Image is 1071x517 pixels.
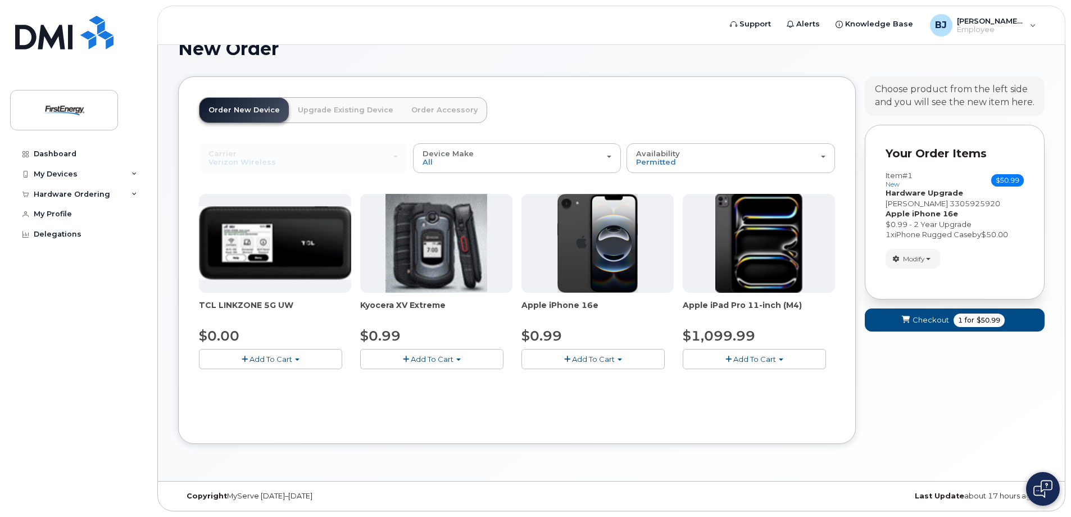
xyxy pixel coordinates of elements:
[958,315,963,325] span: 1
[423,149,474,158] span: Device Make
[521,328,562,344] span: $0.99
[733,355,776,364] span: Add To Cart
[572,355,615,364] span: Add To Cart
[289,98,402,123] a: Upgrade Existing Device
[886,146,1024,162] p: Your Order Items
[178,39,1045,58] h1: New Order
[199,300,351,322] div: TCL LINKZONE 5G UW
[402,98,487,123] a: Order Accessory
[199,349,342,369] button: Add To Cart
[886,199,948,208] span: [PERSON_NAME]
[739,19,771,30] span: Support
[187,492,227,500] strong: Copyright
[683,328,755,344] span: $1,099.99
[903,254,925,264] span: Modify
[895,230,972,239] span: iPhone Rugged Case
[963,315,977,325] span: for
[991,174,1024,187] span: $50.99
[199,328,239,344] span: $0.00
[935,19,947,32] span: BJ
[199,98,289,123] a: Order New Device
[977,315,1000,325] span: $50.99
[779,13,828,35] a: Alerts
[521,349,665,369] button: Add To Cart
[360,349,503,369] button: Add To Cart
[796,19,820,30] span: Alerts
[199,206,351,280] img: linkzone5g.png
[886,230,891,239] span: 1
[722,13,779,35] a: Support
[957,25,1024,34] span: Employee
[521,300,674,322] div: Apple iPhone 16e
[902,171,913,180] span: #1
[845,19,913,30] span: Knowledge Base
[683,349,826,369] button: Add To Cart
[922,14,1044,37] div: Bailey Jr., Edward L
[423,157,433,166] span: All
[886,229,1024,240] div: x by
[715,194,802,293] img: ipad_pro_11_m4.png
[1033,480,1052,498] img: Open chat
[627,143,835,173] button: Availability Permitted
[828,13,921,35] a: Knowledge Base
[915,492,964,500] strong: Last Update
[385,194,487,293] img: xvextreme.gif
[557,194,638,293] img: iphone16e.png
[636,157,676,166] span: Permitted
[913,315,949,325] span: Checkout
[178,492,467,501] div: MyServe [DATE]–[DATE]
[249,355,292,364] span: Add To Cart
[886,249,940,269] button: Modify
[981,230,1008,239] span: $50.00
[683,300,835,322] div: Apple iPad Pro 11-inch (M4)
[875,83,1034,109] div: Choose product from the left side and you will see the new item here.
[886,219,1024,230] div: $0.99 - 2 Year Upgrade
[756,492,1045,501] div: about 17 hours ago
[886,209,958,218] strong: Apple iPhone 16e
[411,355,453,364] span: Add To Cart
[886,188,963,197] strong: Hardware Upgrade
[413,143,621,173] button: Device Make All
[636,149,680,158] span: Availability
[360,300,512,322] div: Kyocera XV Extreme
[886,171,913,188] h3: Item
[950,199,1000,208] span: 3305925920
[957,16,1024,25] span: [PERSON_NAME], [PERSON_NAME] L
[886,180,900,188] small: new
[865,309,1045,332] button: Checkout 1 for $50.99
[360,328,401,344] span: $0.99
